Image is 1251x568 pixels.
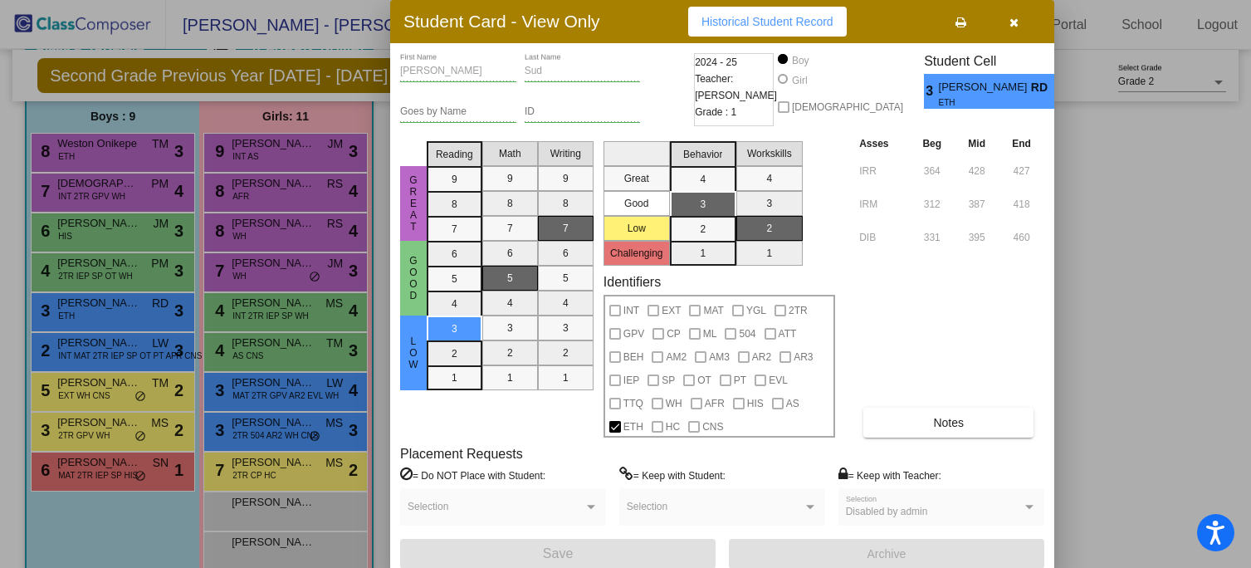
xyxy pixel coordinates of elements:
[705,394,725,414] span: AFR
[623,370,639,390] span: IEP
[939,96,1019,109] span: ETH
[667,324,681,344] span: CP
[703,324,717,344] span: ML
[739,324,755,344] span: 504
[403,11,600,32] h3: Student Card - View Only
[400,106,516,118] input: goes by name
[794,347,813,367] span: AR3
[924,53,1068,69] h3: Student Cell
[933,416,964,429] span: Notes
[702,417,723,437] span: CNS
[1031,79,1054,96] span: RD
[999,135,1044,153] th: End
[939,79,1031,96] span: [PERSON_NAME]
[666,347,687,367] span: AM2
[709,347,730,367] span: AM3
[623,347,644,367] span: BEH
[747,394,764,414] span: HIS
[406,335,421,370] span: Low
[791,53,809,68] div: Boy
[695,104,736,120] span: Grade : 1
[543,546,573,561] span: Save
[666,394,682,414] span: WH
[623,394,643,414] span: TTQ
[662,370,675,390] span: SP
[623,324,644,344] span: GPV
[406,174,421,233] span: Great
[859,192,905,217] input: assessment
[695,54,737,71] span: 2024 - 25
[924,81,938,101] span: 3
[855,135,909,153] th: Asses
[619,467,726,483] label: = Keep with Student:
[623,301,639,321] span: INT
[789,301,808,321] span: 2TR
[400,467,545,483] label: = Do NOT Place with Student:
[1054,81,1068,101] span: 3
[867,547,906,561] span: Archive
[838,467,941,483] label: = Keep with Teacher:
[859,225,905,250] input: assessment
[703,301,723,321] span: MAT
[604,274,661,290] label: Identifiers
[909,135,955,153] th: Beg
[666,417,680,437] span: HC
[955,135,999,153] th: Mid
[769,370,788,390] span: EVL
[623,417,643,437] span: ETH
[779,324,797,344] span: ATT
[863,408,1034,438] button: Notes
[400,446,523,462] label: Placement Requests
[791,73,808,88] div: Girl
[697,370,711,390] span: OT
[846,506,928,517] span: Disabled by admin
[701,15,833,28] span: Historical Student Record
[734,370,746,390] span: PT
[752,347,771,367] span: AR2
[662,301,681,321] span: EXT
[792,97,903,117] span: [DEMOGRAPHIC_DATA]
[688,7,847,37] button: Historical Student Record
[859,159,905,184] input: assessment
[695,71,777,104] span: Teacher: [PERSON_NAME]
[746,301,766,321] span: YGL
[786,394,799,414] span: AS
[406,255,421,301] span: Good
